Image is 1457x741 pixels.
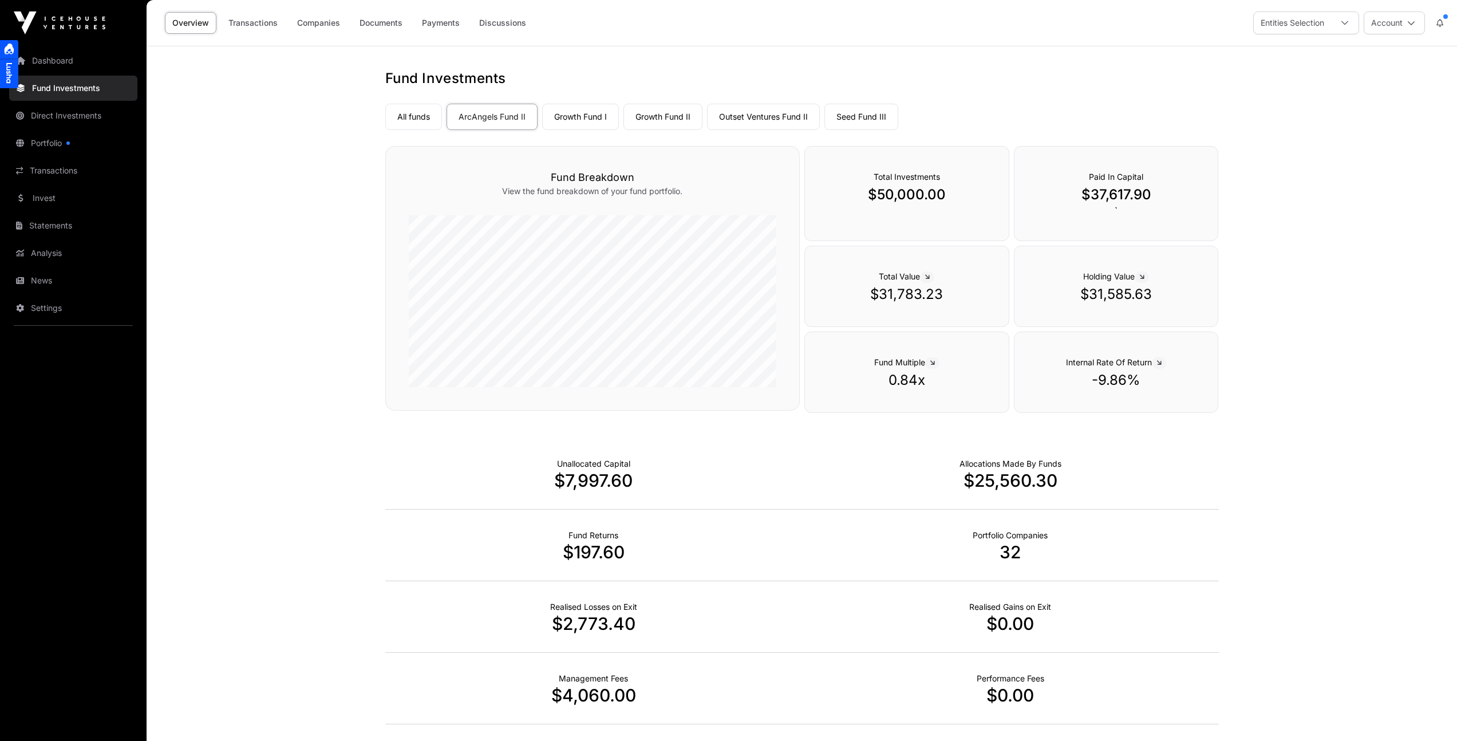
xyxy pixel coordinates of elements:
p: $31,783.23 [828,285,986,304]
div: Entities Selection [1254,12,1331,34]
p: $197.60 [385,542,802,562]
span: Total Investments [874,172,940,182]
img: Icehouse Ventures Logo [14,11,105,34]
p: Net Realised on Positive Exits [969,601,1051,613]
a: Settings [9,295,137,321]
p: View the fund breakdown of your fund portfolio. [409,186,776,197]
p: -9.86% [1037,371,1195,389]
span: Fund Multiple [874,357,939,367]
p: Realised Returns from Funds [568,530,618,541]
a: Discussions [472,12,534,34]
a: Seed Fund III [824,104,898,130]
p: $7,997.60 [385,470,802,491]
a: Growth Fund I [542,104,619,130]
a: Transactions [221,12,285,34]
a: Portfolio [9,131,137,156]
p: Cash not yet allocated [557,458,630,470]
p: $31,585.63 [1037,285,1195,304]
div: ` [1014,146,1219,241]
a: Payments [414,12,467,34]
p: $25,560.30 [802,470,1219,491]
p: Capital Deployed Into Companies [960,458,1061,470]
h1: Fund Investments [385,69,1219,88]
p: Fund Performance Fees (Carry) incurred to date [977,673,1044,684]
span: Paid In Capital [1089,172,1143,182]
a: Analysis [9,241,137,266]
a: Invest [9,186,137,211]
a: Overview [165,12,216,34]
a: All funds [385,104,442,130]
p: $0.00 [802,685,1219,705]
p: Number of Companies Deployed Into [973,530,1048,541]
a: Statements [9,213,137,238]
span: Holding Value [1083,271,1149,281]
p: $50,000.00 [828,186,986,204]
a: Documents [352,12,410,34]
a: ArcAngels Fund II [447,104,538,130]
p: 32 [802,542,1219,562]
h3: Fund Breakdown [409,170,776,186]
p: $4,060.00 [385,685,802,705]
span: Total Value [879,271,934,281]
a: Growth Fund II [623,104,702,130]
p: $37,617.90 [1037,186,1195,204]
a: News [9,268,137,293]
a: Outset Ventures Fund II [707,104,820,130]
p: $0.00 [802,613,1219,634]
span: Internal Rate Of Return [1066,357,1166,367]
button: Account [1364,11,1425,34]
p: $2,773.40 [385,613,802,634]
p: 0.84x [828,371,986,389]
a: Dashboard [9,48,137,73]
p: Fund Management Fees incurred to date [559,673,628,684]
a: Transactions [9,158,137,183]
a: Fund Investments [9,76,137,101]
a: Direct Investments [9,103,137,128]
p: Net Realised on Negative Exits [550,601,637,613]
a: Companies [290,12,348,34]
